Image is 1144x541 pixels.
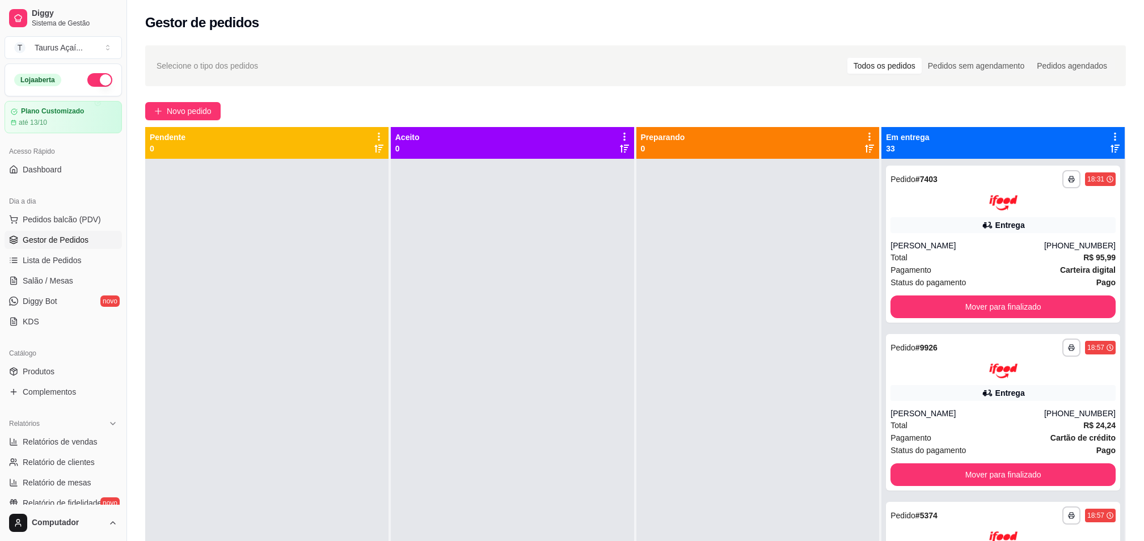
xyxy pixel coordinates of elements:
span: Pedido [890,343,915,352]
a: Diggy Botnovo [5,292,122,310]
strong: # 7403 [915,175,938,184]
span: Novo pedido [167,105,212,117]
span: Relatórios [9,419,40,428]
p: 0 [150,143,185,154]
span: Pedidos balcão (PDV) [23,214,101,225]
h2: Gestor de pedidos [145,14,259,32]
span: plus [154,107,162,115]
a: Relatório de clientes [5,453,122,471]
button: Mover para finalizado [890,295,1116,318]
div: Entrega [995,219,1025,231]
span: Pedido [890,511,915,520]
button: Novo pedido [145,102,221,120]
button: Pedidos balcão (PDV) [5,210,122,229]
span: Pagamento [890,432,931,444]
div: 18:57 [1087,511,1104,520]
span: Relatórios de vendas [23,436,98,447]
div: 18:57 [1087,343,1104,352]
img: ifood [989,364,1018,379]
strong: R$ 24,24 [1083,421,1116,430]
span: Computador [32,518,104,528]
strong: R$ 95,99 [1083,253,1116,262]
p: 0 [641,143,685,154]
p: Pendente [150,132,185,143]
a: Relatório de mesas [5,474,122,492]
span: T [14,42,26,53]
p: Em entrega [886,132,929,143]
div: Acesso Rápido [5,142,122,160]
p: 33 [886,143,929,154]
button: Select a team [5,36,122,59]
div: Dia a dia [5,192,122,210]
div: [PERSON_NAME] [890,408,1044,419]
span: Sistema de Gestão [32,19,117,28]
article: até 13/10 [19,118,47,127]
span: Total [890,419,907,432]
span: Pagamento [890,264,931,276]
span: Selecione o tipo dos pedidos [157,60,258,72]
span: Status do pagamento [890,276,966,289]
strong: Carteira digital [1060,265,1116,274]
div: [PHONE_NUMBER] [1044,408,1116,419]
a: Gestor de Pedidos [5,231,122,249]
div: Todos os pedidos [847,58,922,74]
div: Catálogo [5,344,122,362]
a: Dashboard [5,160,122,179]
div: Entrega [995,387,1025,399]
strong: # 5374 [915,511,938,520]
span: Complementos [23,386,76,398]
a: Relatório de fidelidadenovo [5,494,122,512]
span: Diggy [32,9,117,19]
span: Salão / Mesas [23,275,73,286]
a: Complementos [5,383,122,401]
button: Computador [5,509,122,536]
span: Diggy Bot [23,295,57,307]
div: [PERSON_NAME] [890,240,1044,251]
a: Salão / Mesas [5,272,122,290]
div: [PHONE_NUMBER] [1044,240,1116,251]
span: Relatório de fidelidade [23,497,102,509]
span: Dashboard [23,164,62,175]
strong: Cartão de crédito [1050,433,1116,442]
span: Produtos [23,366,54,377]
span: Relatório de mesas [23,477,91,488]
button: Alterar Status [87,73,112,87]
p: 0 [395,143,420,154]
span: Total [890,251,907,264]
div: Taurus Açaí ... [35,42,83,53]
strong: Pago [1096,278,1116,287]
span: Pedido [890,175,915,184]
a: Relatórios de vendas [5,433,122,451]
button: Mover para finalizado [890,463,1116,486]
div: Pedidos agendados [1031,58,1113,74]
span: Status do pagamento [890,444,966,457]
a: Produtos [5,362,122,381]
strong: Pago [1096,446,1116,455]
span: Relatório de clientes [23,457,95,468]
div: Pedidos sem agendamento [922,58,1031,74]
img: ifood [989,195,1018,210]
a: KDS [5,312,122,331]
a: DiggySistema de Gestão [5,5,122,32]
a: Lista de Pedidos [5,251,122,269]
span: Lista de Pedidos [23,255,82,266]
p: Aceito [395,132,420,143]
span: Gestor de Pedidos [23,234,88,246]
div: 18:31 [1087,175,1104,184]
strong: # 9926 [915,343,938,352]
a: Plano Customizadoaté 13/10 [5,101,122,133]
article: Plano Customizado [21,107,84,116]
span: KDS [23,316,39,327]
p: Preparando [641,132,685,143]
div: Loja aberta [14,74,61,86]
